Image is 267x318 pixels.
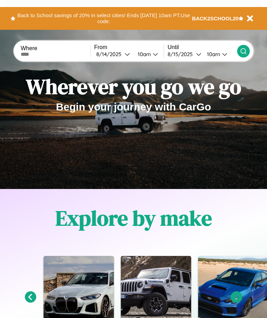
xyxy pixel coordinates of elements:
button: 10am [132,50,164,58]
div: 10am [134,51,153,57]
b: BACK2SCHOOL20 [192,15,239,21]
div: 10am [203,51,222,57]
button: 10am [201,50,237,58]
button: 8/14/2025 [94,50,132,58]
div: 8 / 15 / 2025 [168,51,196,57]
h1: Explore by make [56,204,212,232]
label: From [94,44,164,50]
label: Where [21,45,90,52]
div: 8 / 14 / 2025 [96,51,125,57]
button: Back to School savings of 20% in select cities! Ends [DATE] 10am PT.Use code: [15,11,192,26]
label: Until [168,44,237,50]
